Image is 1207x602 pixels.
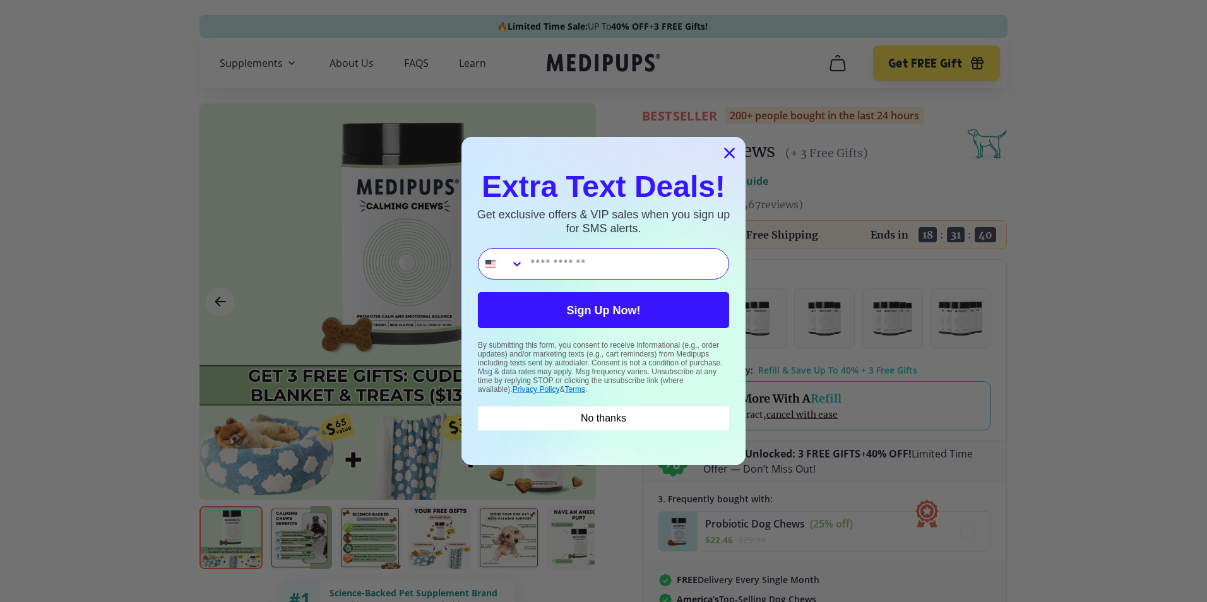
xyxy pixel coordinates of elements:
p: By submitting this form, you consent to receive informational (e.g., order updates) and/or market... [478,341,729,394]
a: Privacy Policy [513,385,560,394]
button: Sign Up Now! [478,292,729,328]
button: Close dialog [718,142,740,164]
span: Extra Text Deals! [482,170,725,203]
button: Search Countries [479,249,524,279]
a: Terms [564,385,585,394]
button: No thanks [478,406,729,430]
img: United States [485,259,496,269]
p: Get exclusive offers & VIP sales when you sign up for SMS alerts. [474,208,733,235]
